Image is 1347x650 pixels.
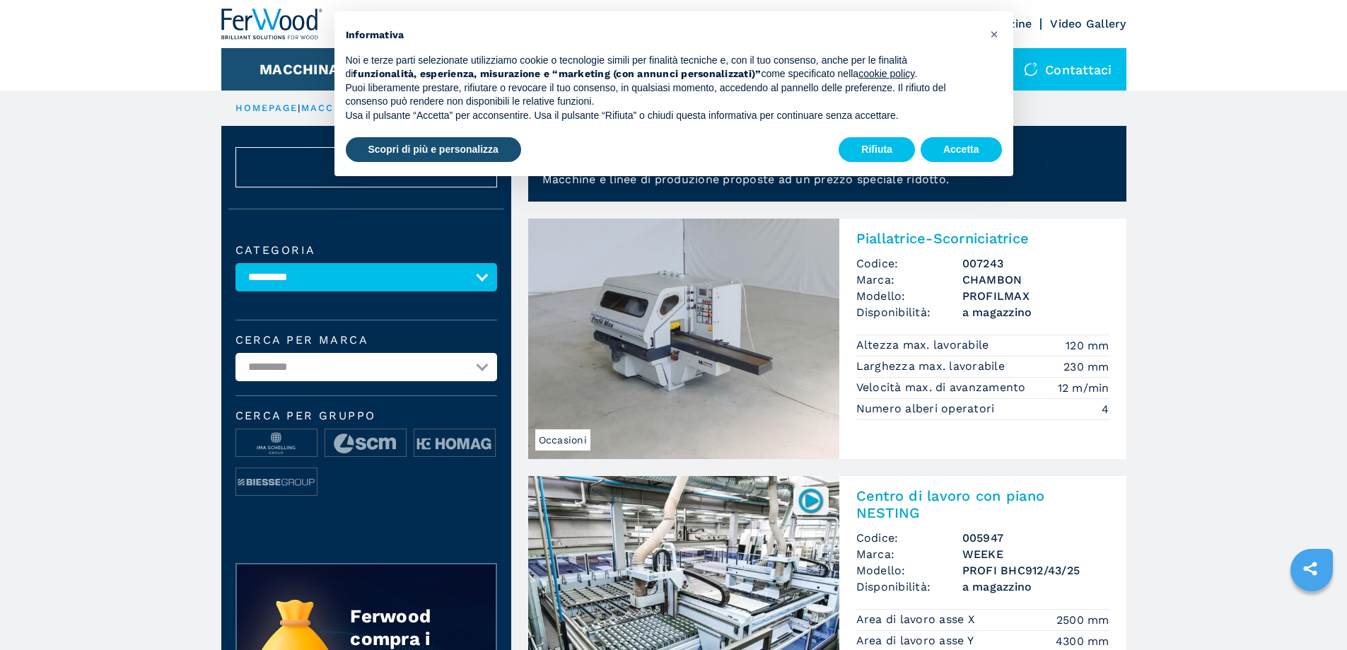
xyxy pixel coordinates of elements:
span: Codice: [856,255,962,272]
img: Contattaci [1024,62,1038,76]
iframe: Chat [1287,586,1336,639]
span: Cerca per Gruppo [235,410,497,422]
em: 12 m/min [1058,380,1109,396]
a: macchinari [301,103,375,113]
button: Accetta [921,137,1002,163]
h3: 007243 [962,255,1109,272]
span: Modello: [856,288,962,304]
a: cookie policy [858,68,914,79]
span: Occasioni [535,429,590,451]
h3: PROFI BHC912/43/25 [962,562,1109,579]
h2: Piallatrice-Scorniciatrice [856,230,1109,247]
h3: CHAMBON [962,272,1109,288]
h3: WEEKE [962,546,1109,562]
img: image [325,429,406,458]
img: Ferwood [221,8,323,40]
em: 2500 mm [1056,612,1109,628]
span: Marca: [856,546,962,562]
a: HOMEPAGE [235,103,298,113]
a: Piallatrice-Scorniciatrice CHAMBON PROFILMAXOccasioniPiallatrice-ScorniciatriceCodice:007243Marca... [528,219,1126,459]
a: Video Gallery [1050,17,1126,30]
img: 005947 [797,487,824,514]
button: Chiudi questa informativa [984,23,1006,45]
p: Area di lavoro asse X [856,612,979,627]
label: Cerca per marca [235,335,497,346]
em: 4 [1102,401,1109,417]
h3: PROFILMAX [962,288,1109,304]
img: image [236,468,317,497]
span: a magazzino [962,304,1109,320]
h2: Informativa [346,28,979,42]
img: image [414,429,495,458]
button: Rifiuta [839,137,915,163]
strong: funzionalità, esperienza, misurazione e “marketing (con annunci personalizzati)” [353,68,761,79]
span: Codice: [856,530,962,546]
span: a magazzino [962,579,1109,595]
p: Area di lavoro asse Y [856,633,978,649]
em: 4300 mm [1056,633,1109,649]
img: Piallatrice-Scorniciatrice CHAMBON PROFILMAX [528,219,839,459]
p: Velocità max. di avanzamento [856,380,1030,395]
p: Usa il pulsante “Accetta” per acconsentire. Usa il pulsante “Rifiuta” o chiudi questa informativa... [346,109,979,123]
p: Altezza max. lavorabile [856,337,993,353]
em: 230 mm [1063,359,1109,375]
em: 120 mm [1066,337,1109,354]
span: Disponibilità: [856,579,962,595]
span: Marca: [856,272,962,288]
p: Noi e terze parti selezionate utilizziamo cookie o tecnologie simili per finalità tecniche e, con... [346,54,979,81]
span: Modello: [856,562,962,579]
span: Disponibilità: [856,304,962,320]
h3: 005947 [962,530,1109,546]
h2: Centro di lavoro con piano NESTING [856,487,1109,521]
button: ResetAnnulla [235,147,497,187]
img: image [236,429,317,458]
span: | [298,103,301,113]
p: Larghezza max. lavorabile [856,359,1009,374]
div: Contattaci [1010,48,1126,91]
button: Scopri di più e personalizza [346,137,521,163]
p: Puoi liberamente prestare, rifiutare o revocare il tuo consenso, in qualsiasi momento, accedendo ... [346,81,979,109]
p: Numero alberi operatori [856,401,998,417]
label: Categoria [235,245,497,256]
button: Macchinari [260,61,354,78]
a: sharethis [1293,551,1328,586]
span: × [990,25,998,42]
